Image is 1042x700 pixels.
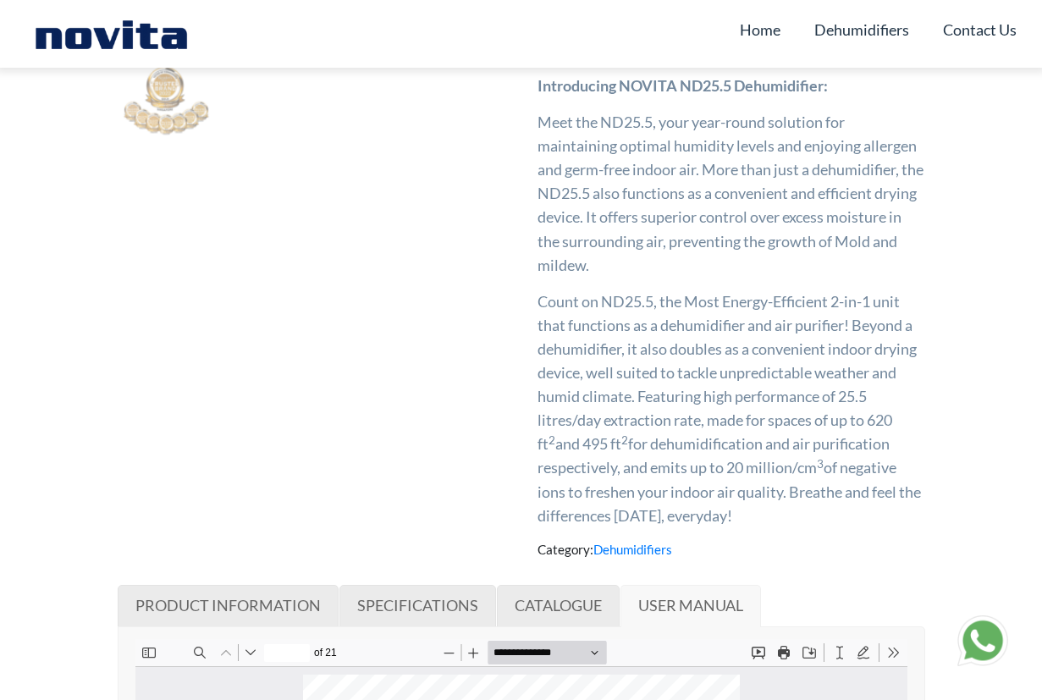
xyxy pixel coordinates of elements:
a: CATALOGUE [497,585,620,627]
span: Category: [538,542,672,557]
a: Dehumidifiers [593,542,672,557]
span: SPECIFICATIONS [357,596,478,615]
a: PRODUCT INFORMATION [118,585,339,627]
span: PRODUCT INFORMATION [135,596,321,615]
sup: 2 [549,433,555,447]
span: USER MANUAL [638,596,743,615]
a: Dehumidifiers [814,14,909,46]
a: Contact Us [943,14,1017,46]
a: Home [740,14,780,46]
img: reader-digest-air2022_2000x-1-1-100x100.png [118,52,214,149]
button: Draw [716,2,740,25]
strong: Introducing NOVITA ND25.5 Dehumidifier: [538,76,828,95]
p: Meet the ND25.5, your year-round solution for maintaining optimal humidity levels and enjoying al... [538,110,925,277]
div: Page 1 [160,28,612,689]
sup: 3 [817,457,824,471]
button: Text [692,2,716,25]
a: SPECIFICATIONS [339,585,496,627]
sup: 2 [621,433,628,447]
p: Count on ND25.5, the Most Energy-Efficient 2-in-1 unit that functions as a dehumidifier and air p... [538,289,925,527]
img: Novita [26,17,196,51]
span: of 21 [176,2,207,25]
a: USER MANUAL [620,585,761,627]
span: CATALOGUE [515,596,602,615]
